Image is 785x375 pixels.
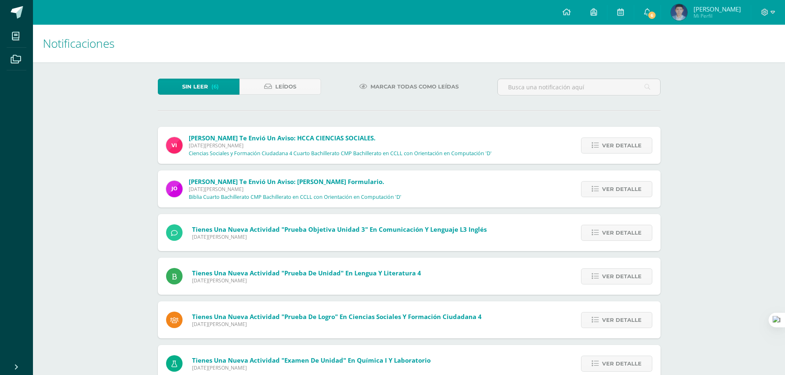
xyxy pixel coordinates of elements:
[211,79,219,94] span: (6)
[166,137,183,154] img: bd6d0aa147d20350c4821b7c643124fa.png
[602,356,642,371] span: Ver detalle
[192,269,421,277] span: Tienes una nueva actividad "Prueba de unidad" En Lengua y Literatura 4
[192,233,487,240] span: [DATE][PERSON_NAME]
[192,312,482,321] span: Tienes una nueva actividad "Prueba de Logro" En Ciencias Sociales y Formación Ciudadana 4
[189,194,401,200] p: Biblia Cuarto Bachillerato CMP Bachillerato en CCLL con Orientación en Computación 'D'
[192,225,487,233] span: Tienes una nueva actividad "Prueba Objetiva Unidad 3" En Comunicación y Lenguaje L3 Inglés
[671,4,687,21] img: dee60735fc6276be8208edd3a9998d1c.png
[602,182,642,197] span: Ver detalle
[498,79,660,95] input: Busca una notificación aquí
[602,225,642,240] span: Ver detalle
[189,142,492,149] span: [DATE][PERSON_NAME]
[189,150,492,157] p: Ciencias Sociales y Formación Ciudadana 4 Cuarto Bachillerato CMP Bachillerato en CCLL con Orient...
[694,5,741,13] span: [PERSON_NAME]
[602,269,642,284] span: Ver detalle
[239,79,321,95] a: Leídos
[189,177,384,186] span: [PERSON_NAME] te envió un aviso: [PERSON_NAME] formulario.
[349,79,469,95] a: Marcar todas como leídas
[182,79,208,94] span: Sin leer
[158,79,239,95] a: Sin leer(6)
[647,11,656,20] span: 6
[275,79,296,94] span: Leídos
[192,356,431,364] span: Tienes una nueva actividad "Examen de unidad" En Química I y Laboratorio
[189,186,401,193] span: [DATE][PERSON_NAME]
[189,134,375,142] span: [PERSON_NAME] te envió un aviso: HCCA CIENCIAS SOCIALES.
[602,312,642,328] span: Ver detalle
[192,321,482,328] span: [DATE][PERSON_NAME]
[370,79,459,94] span: Marcar todas como leídas
[166,181,183,197] img: 6614adf7432e56e5c9e182f11abb21f1.png
[694,12,741,19] span: Mi Perfil
[192,364,431,371] span: [DATE][PERSON_NAME]
[43,35,115,51] span: Notificaciones
[192,277,421,284] span: [DATE][PERSON_NAME]
[602,138,642,153] span: Ver detalle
